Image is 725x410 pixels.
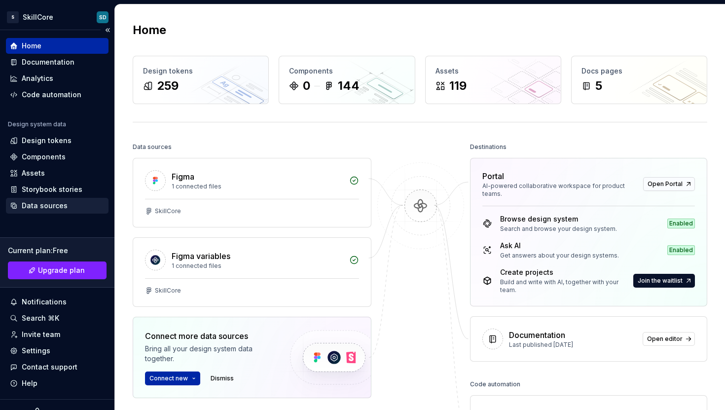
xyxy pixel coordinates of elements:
span: Join the waitlist [638,277,683,285]
div: Notifications [22,297,67,307]
span: Open Portal [648,180,683,188]
div: Settings [22,346,50,356]
a: Data sources [6,198,109,214]
div: Build and write with AI, together with your team. [500,278,631,294]
a: Analytics [6,71,109,86]
div: Documentation [22,57,74,67]
div: Help [22,378,37,388]
div: Figma [172,171,194,183]
a: Documentation [6,54,109,70]
div: Ask AI [500,241,619,251]
div: 119 [449,78,467,94]
div: SD [99,13,107,21]
span: Dismiss [211,374,234,382]
span: Connect new [149,374,188,382]
a: Docs pages5 [571,56,707,104]
button: Help [6,375,109,391]
div: 0 [303,78,310,94]
h2: Home [133,22,166,38]
div: Enabled [667,219,695,228]
a: Design tokens259 [133,56,269,104]
button: Connect new [145,372,200,385]
button: Contact support [6,359,109,375]
a: Components [6,149,109,165]
div: Enabled [667,245,695,255]
a: Home [6,38,109,54]
span: Upgrade plan [38,265,85,275]
div: Search ⌘K [22,313,59,323]
a: Assets119 [425,56,561,104]
div: Analytics [22,74,53,83]
div: Design system data [8,120,66,128]
div: 5 [595,78,602,94]
button: SSkillCoreSD [2,6,112,28]
a: Design tokens [6,133,109,149]
div: 1 connected files [172,183,343,190]
div: Code automation [22,90,81,100]
div: Home [22,41,41,51]
div: Contact support [22,362,77,372]
div: 1 connected files [172,262,343,270]
div: S [7,11,19,23]
a: Settings [6,343,109,359]
div: Data sources [133,140,172,154]
div: Code automation [470,377,520,391]
a: Code automation [6,87,109,103]
button: Search ⌘K [6,310,109,326]
div: Figma variables [172,250,230,262]
div: 259 [157,78,179,94]
div: Last published [DATE] [509,341,637,349]
div: 144 [338,78,360,94]
div: Current plan : Free [8,246,107,256]
div: Search and browse your design system. [500,225,617,233]
a: Assets [6,165,109,181]
div: Design tokens [143,66,258,76]
div: Browse design system [500,214,617,224]
a: Figma1 connected filesSkillCore [133,158,371,227]
div: SkillCore [23,12,53,22]
div: Assets [22,168,45,178]
button: Collapse sidebar [101,23,114,37]
button: Upgrade plan [8,261,107,279]
div: Bring all your design system data together. [145,344,273,364]
a: Figma variables1 connected filesSkillCore [133,237,371,307]
div: Connect more data sources [145,330,273,342]
a: Open editor [643,332,695,346]
button: Join the waitlist [633,274,695,288]
div: Portal [482,170,504,182]
div: Documentation [509,329,565,341]
span: Open editor [647,335,683,343]
div: Destinations [470,140,507,154]
button: Dismiss [206,372,238,385]
div: Docs pages [581,66,697,76]
div: SkillCore [155,207,181,215]
div: Data sources [22,201,68,211]
a: Open Portal [643,177,695,191]
div: Invite team [22,330,60,339]
div: Design tokens [22,136,72,146]
div: Assets [435,66,551,76]
div: SkillCore [155,287,181,295]
div: AI-powered collaborative workspace for product teams. [482,182,637,198]
div: Components [22,152,66,162]
div: Create projects [500,267,631,277]
a: Components0144 [279,56,415,104]
a: Storybook stories [6,182,109,197]
button: Notifications [6,294,109,310]
a: Invite team [6,327,109,342]
div: Components [289,66,404,76]
div: Get answers about your design systems. [500,252,619,260]
div: Storybook stories [22,185,82,194]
